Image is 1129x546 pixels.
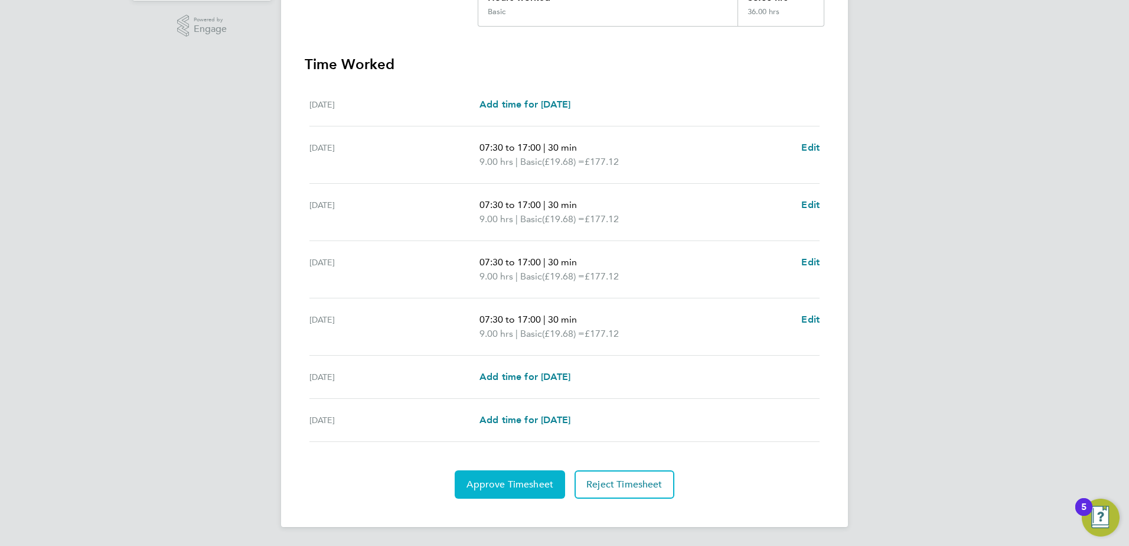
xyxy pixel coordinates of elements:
span: Basic [520,269,542,284]
span: Approve Timesheet [466,479,553,490]
div: Basic [488,7,505,17]
span: 07:30 to 17:00 [479,314,541,325]
span: 30 min [548,256,577,268]
span: Basic [520,155,542,169]
div: [DATE] [309,255,479,284]
span: £177.12 [585,156,619,167]
h3: Time Worked [305,55,824,74]
span: 9.00 hrs [479,213,513,225]
span: | [543,199,546,210]
span: Edit [801,256,820,268]
span: 30 min [548,199,577,210]
span: | [515,328,518,339]
span: £177.12 [585,213,619,225]
span: Engage [194,24,227,34]
div: 36.00 hrs [738,7,824,26]
span: | [515,156,518,167]
div: [DATE] [309,198,479,226]
span: Add time for [DATE] [479,371,570,382]
span: £177.12 [585,271,619,282]
span: 9.00 hrs [479,271,513,282]
span: Edit [801,199,820,210]
span: (£19.68) = [542,328,585,339]
span: Edit [801,142,820,153]
span: Add time for [DATE] [479,99,570,110]
div: [DATE] [309,413,479,427]
span: Basic [520,327,542,341]
span: 30 min [548,142,577,153]
span: | [543,314,546,325]
a: Add time for [DATE] [479,413,570,427]
span: | [543,256,546,268]
button: Reject Timesheet [575,470,674,499]
a: Edit [801,141,820,155]
span: 9.00 hrs [479,328,513,339]
span: Reject Timesheet [586,479,663,490]
a: Add time for [DATE] [479,97,570,112]
span: 9.00 hrs [479,156,513,167]
span: Basic [520,212,542,226]
span: (£19.68) = [542,271,585,282]
div: [DATE] [309,313,479,341]
a: Edit [801,198,820,212]
span: (£19.68) = [542,213,585,225]
div: [DATE] [309,370,479,384]
a: Edit [801,255,820,269]
a: Add time for [DATE] [479,370,570,384]
span: 30 min [548,314,577,325]
div: [DATE] [309,141,479,169]
button: Approve Timesheet [455,470,565,499]
a: Powered byEngage [177,15,227,37]
div: 5 [1081,507,1086,522]
span: | [543,142,546,153]
span: (£19.68) = [542,156,585,167]
span: Edit [801,314,820,325]
span: | [515,271,518,282]
span: 07:30 to 17:00 [479,142,541,153]
span: 07:30 to 17:00 [479,256,541,268]
span: | [515,213,518,225]
span: Add time for [DATE] [479,414,570,425]
div: [DATE] [309,97,479,112]
a: Edit [801,313,820,327]
span: 07:30 to 17:00 [479,199,541,210]
span: £177.12 [585,328,619,339]
button: Open Resource Center, 5 new notifications [1082,499,1120,537]
span: Powered by [194,15,227,25]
